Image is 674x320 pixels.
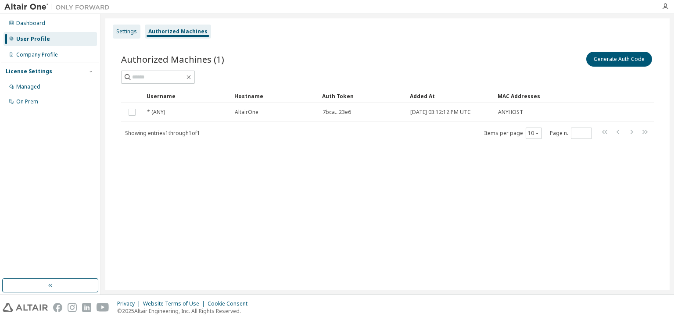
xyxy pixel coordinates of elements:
[147,109,165,116] span: * (ANY)
[82,303,91,312] img: linkedin.svg
[116,28,137,35] div: Settings
[234,89,315,103] div: Hostname
[235,109,258,116] span: AltairOne
[97,303,109,312] img: youtube.svg
[498,109,523,116] span: ANYHOST
[16,20,45,27] div: Dashboard
[410,89,491,103] div: Added At
[53,303,62,312] img: facebook.svg
[4,3,114,11] img: Altair One
[6,68,52,75] div: License Settings
[117,300,143,307] div: Privacy
[322,89,403,103] div: Auth Token
[586,52,652,67] button: Generate Auth Code
[484,128,542,139] span: Items per page
[410,109,471,116] span: [DATE] 03:12:12 PM UTC
[125,129,200,137] span: Showing entries 1 through 1 of 1
[148,28,208,35] div: Authorized Machines
[16,98,38,105] div: On Prem
[323,109,351,116] span: 7bca...23e6
[498,89,564,103] div: MAC Addresses
[121,53,224,65] span: Authorized Machines (1)
[528,130,540,137] button: 10
[16,36,50,43] div: User Profile
[208,300,253,307] div: Cookie Consent
[3,303,48,312] img: altair_logo.svg
[16,51,58,58] div: Company Profile
[143,300,208,307] div: Website Terms of Use
[147,89,227,103] div: Username
[16,83,40,90] div: Managed
[68,303,77,312] img: instagram.svg
[550,128,592,139] span: Page n.
[117,307,253,315] p: © 2025 Altair Engineering, Inc. All Rights Reserved.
